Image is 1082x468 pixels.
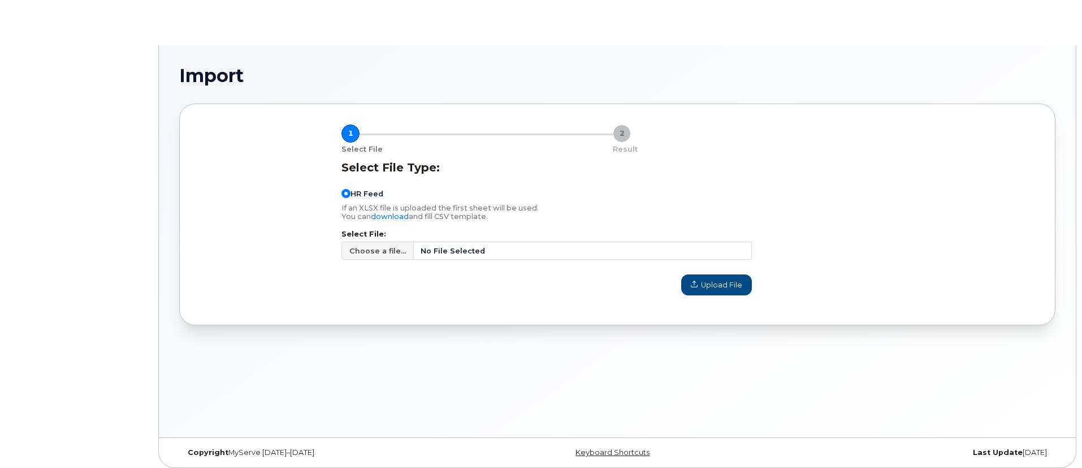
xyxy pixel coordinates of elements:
[188,448,228,457] strong: Copyright
[575,448,650,457] a: Keyboard Shortcuts
[371,212,409,221] a: download
[341,161,440,174] label: Select File Type:
[179,448,471,457] div: MyServe [DATE]–[DATE]
[349,246,406,256] span: Choose a file...
[341,189,350,198] input: HR Feed
[341,231,752,238] label: Select File:
[691,280,742,290] span: Upload File
[414,242,752,260] span: No File Selected
[763,448,1055,457] div: [DATE]
[973,448,1023,457] strong: Last Update
[341,204,752,221] p: If an XLSX file is uploaded the first sheet will be used. You can and fill CSV template.
[179,66,1055,85] h1: Import
[681,274,752,295] button: Upload File
[613,144,638,154] p: Result
[341,189,383,198] label: HR Feed
[613,124,631,143] div: 2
